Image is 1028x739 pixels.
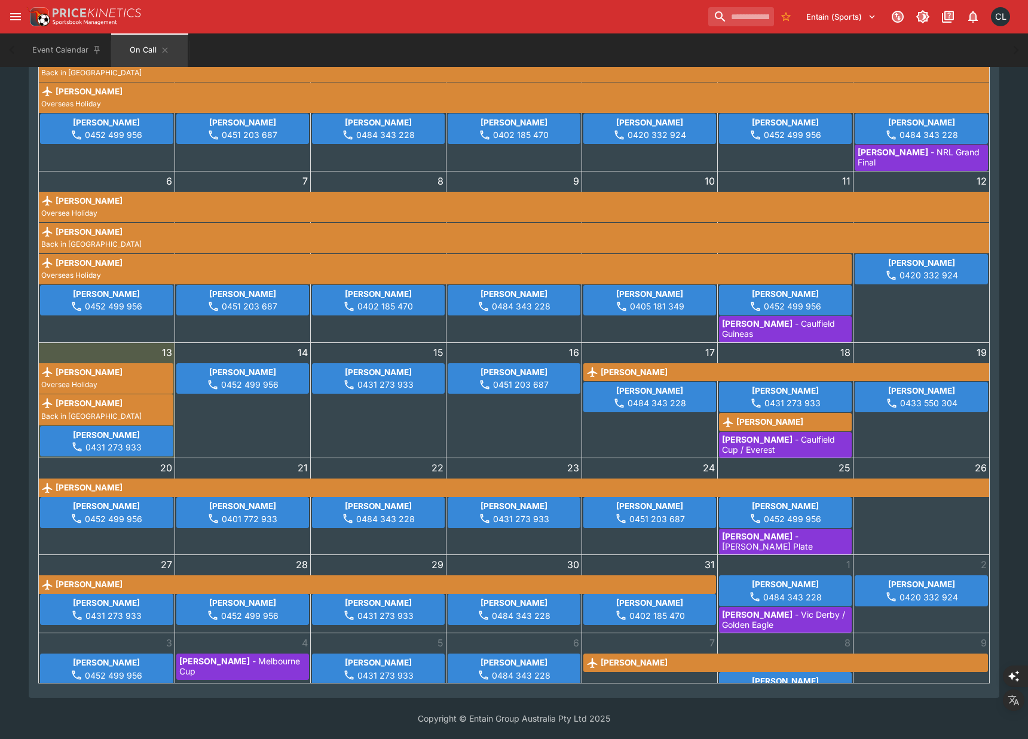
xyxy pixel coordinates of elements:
b: [PERSON_NAME] [736,416,803,428]
p: 0451 203 687 [629,513,685,525]
span: Oversea Holiday [41,208,97,217]
div: Tyler Yang on call 0401 772 933 [177,498,308,527]
button: No Bookmarks [776,7,796,26]
td: October 21, 2025 [175,458,310,555]
td: November 2, 2025 [853,555,989,633]
button: open drawer [5,6,26,27]
div: Wyman Chen on call 0452 499 956 [41,114,173,143]
button: Documentation [937,6,959,27]
b: [PERSON_NAME] [481,658,547,667]
b: [PERSON_NAME] [752,676,819,686]
a: October 13, 2025 [160,343,175,362]
td: October 18, 2025 [718,342,853,458]
a: October 15, 2025 [431,343,446,362]
td: November 4, 2025 [175,633,310,703]
div: Wyman Chen on call 0452 499 956 [177,594,308,624]
p: 0484 343 228 [763,591,822,603]
div: Tofayel on leave until 2025-11-01 [584,364,989,381]
a: October 18, 2025 [838,343,853,362]
p: Josh Drayton - NRL Grand Final [855,145,987,170]
p: 0452 499 956 [85,513,142,525]
td: October 16, 2025 [446,342,582,458]
td: October 10, 2025 [582,171,718,342]
a: October 19, 2025 [974,343,989,362]
b: [PERSON_NAME] [481,367,547,377]
b: [PERSON_NAME] [722,609,793,620]
p: 0484 343 228 [492,669,550,682]
div: Jiahao Hao on call 0451 203 687 [177,286,308,315]
div: Josh Drayton on call 0431 273 933 [41,594,173,624]
b: [PERSON_NAME] [481,118,547,127]
a: November 5, 2025 [435,633,446,652]
a: October 10, 2025 [702,171,717,191]
td: November 5, 2025 [310,633,446,703]
b: [PERSON_NAME] [73,118,140,127]
div: Chad Liu on leave until 2025-10-14 [39,223,989,253]
a: October 9, 2025 [571,171,582,191]
a: November 7, 2025 [707,633,717,652]
a: October 31, 2025 [702,555,717,574]
p: 0452 499 956 [221,378,279,391]
b: [PERSON_NAME] [209,501,276,511]
td: November 6, 2025 [446,633,582,703]
td: October 14, 2025 [175,342,310,458]
div: Wyman Chen on call 0452 499 956 [41,654,173,683]
b: [PERSON_NAME] [209,598,276,608]
b: [PERSON_NAME] [345,118,412,127]
b: [PERSON_NAME] [858,147,928,157]
b: [PERSON_NAME] [56,397,123,409]
b: [PERSON_NAME] [345,501,412,511]
b: [PERSON_NAME] [481,289,547,299]
div: Sergi Montanes on call 0402 185 470 [584,594,715,624]
div: Mitch Carter on call 0484 343 228 [584,382,715,412]
div: Wyman Chen on call 0452 499 956 [720,114,851,143]
td: October 17, 2025 [582,342,718,458]
div: Wyman Chen on call 0452 499 956 [177,364,308,393]
b: [PERSON_NAME] [888,386,955,395]
td: October 24, 2025 [582,458,718,555]
a: November 3, 2025 [164,633,175,652]
img: PriceKinetics [53,8,141,17]
span: Overseas Holiday [41,99,101,108]
p: 0431 273 933 [357,378,414,391]
b: [PERSON_NAME] [56,366,123,378]
b: [PERSON_NAME] [345,598,412,608]
b: [PERSON_NAME] [209,367,276,377]
b: [PERSON_NAME] [209,289,276,299]
p: 0484 343 228 [900,128,958,141]
button: Select Tenant [799,7,883,26]
p: Josh Drayton - Melbourne Cup [177,654,308,679]
p: 0484 343 228 [356,128,415,141]
div: Tofayel on leave until 2025-11-01 [39,576,715,593]
div: Wyman Chen on call 0452 499 956 [720,498,851,527]
b: [PERSON_NAME] [345,367,412,377]
button: Chad Liu [987,4,1014,30]
a: October 25, 2025 [836,458,853,477]
div: Jiahao Hao on call 0451 203 687 [584,498,715,527]
b: [PERSON_NAME] [56,195,123,207]
td: October 9, 2025 [446,171,582,342]
b: [PERSON_NAME] [56,482,123,493]
b: [PERSON_NAME] [345,658,412,667]
div: Tyler Yang on leave until 2025-10-14 [39,364,173,393]
b: [PERSON_NAME] [601,366,668,378]
div: Sergi Montanes on call 0402 185 470 [313,286,444,315]
p: 0431 273 933 [85,441,142,453]
div: Tofayel on call 0420 332 924 [855,254,987,284]
div: Tyler Yang on leave until 2025-10-14 [39,192,989,222]
a: October 23, 2025 [565,458,582,477]
a: October 11, 2025 [840,171,853,191]
td: November 1, 2025 [718,555,853,633]
div: Josh Drayton on call 0431 273 933 [313,594,444,624]
td: October 8, 2025 [310,171,446,342]
b: [PERSON_NAME] [73,658,140,667]
a: October 7, 2025 [300,171,310,191]
td: October 29, 2025 [310,555,446,633]
div: Mitch Carter on call 0484 343 228 [720,576,851,605]
a: November 8, 2025 [842,633,853,652]
td: November 8, 2025 [718,633,853,703]
b: [PERSON_NAME] [73,430,140,440]
div: Josh Drayton on call 0431 273 933 [720,673,851,702]
b: [PERSON_NAME] [179,656,250,666]
p: 0451 203 687 [493,378,549,391]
